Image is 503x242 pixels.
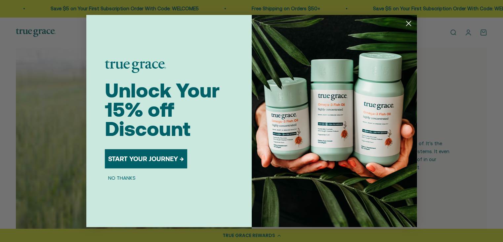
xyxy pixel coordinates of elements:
[105,60,166,73] img: logo placeholder
[105,174,139,182] button: NO THANKS
[403,18,414,29] button: Close dialog
[105,149,187,168] button: START YOUR JOURNEY →
[252,15,417,227] img: 098727d5-50f8-4f9b-9554-844bb8da1403.jpeg
[105,79,220,140] span: Unlock Your 15% off Discount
